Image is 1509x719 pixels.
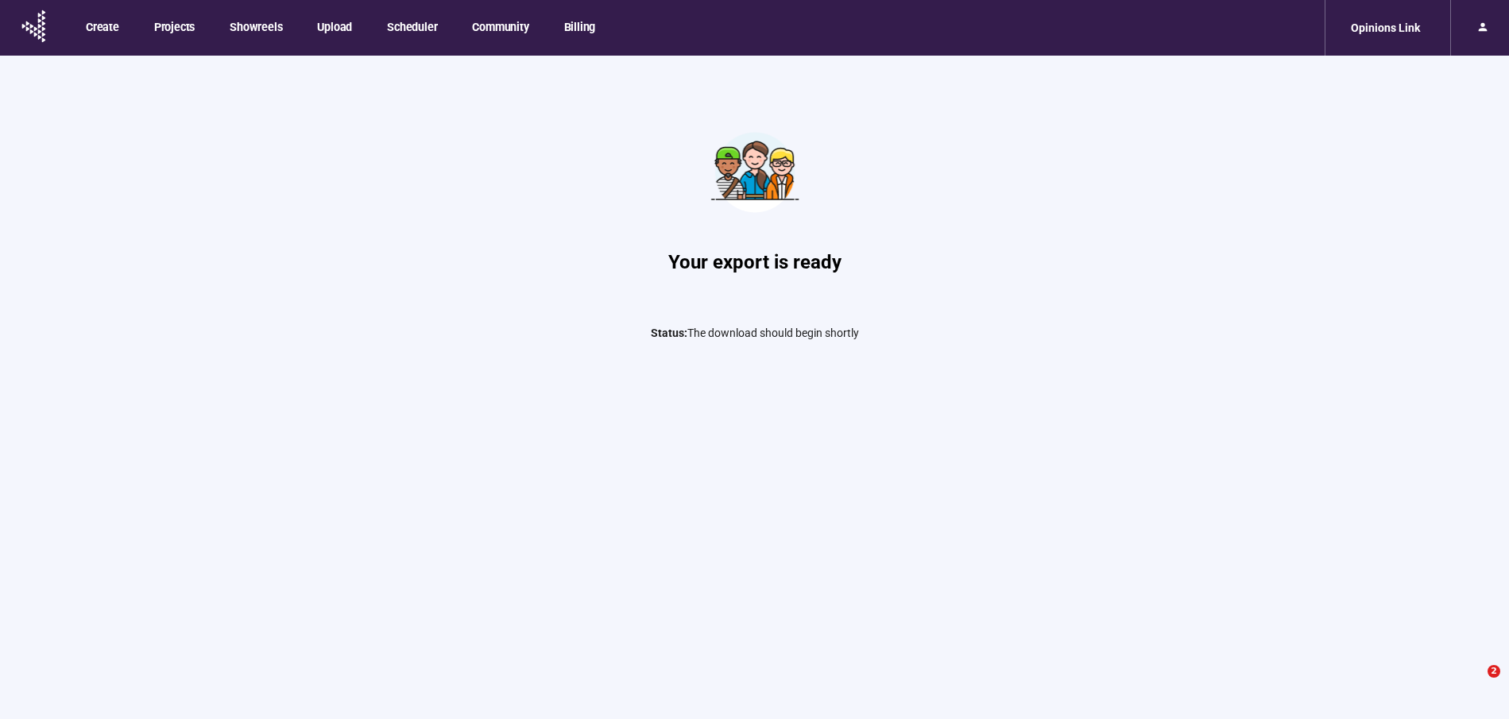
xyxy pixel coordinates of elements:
button: Scheduler [374,10,448,43]
div: Opinions Link [1341,13,1430,43]
button: Projects [141,10,206,43]
span: 2 [1488,665,1500,678]
iframe: Intercom live chat [1455,665,1493,703]
button: Upload [304,10,363,43]
img: Teamwork [695,113,814,232]
button: Billing [551,10,607,43]
h1: Your export is ready [517,248,993,278]
button: Create [73,10,130,43]
button: Community [459,10,540,43]
button: Showreels [217,10,293,43]
span: Status: [651,327,687,339]
p: The download should begin shortly [517,324,993,342]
